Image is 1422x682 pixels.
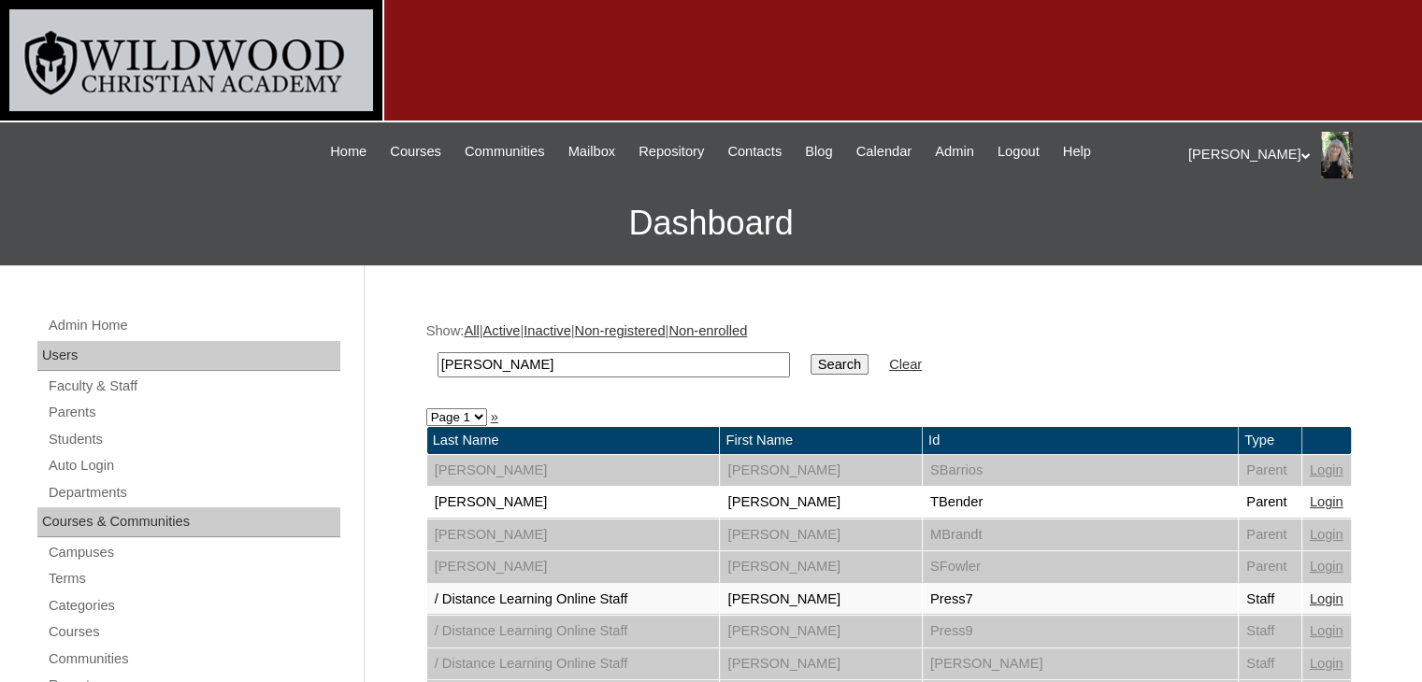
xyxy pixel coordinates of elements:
[923,584,1238,616] td: Press7
[926,141,984,163] a: Admin
[727,141,782,163] span: Contacts
[720,427,921,454] td: First Name
[889,357,922,372] a: Clear
[668,323,747,338] a: Non-enrolled
[923,616,1238,647] td: Press9
[524,323,571,338] a: Inactive
[1239,616,1301,647] td: Staff
[1310,559,1343,574] a: Login
[923,551,1238,583] td: SFowler
[720,487,921,519] td: [PERSON_NAME]
[464,323,479,338] a: All
[720,648,921,680] td: [PERSON_NAME]
[720,519,921,551] td: [PERSON_NAME]
[427,551,720,583] td: [PERSON_NAME]
[720,584,921,616] td: [PERSON_NAME]
[1239,648,1301,680] td: Staff
[811,354,869,375] input: Search
[9,181,1413,265] h3: Dashboard
[1310,494,1343,509] a: Login
[1310,527,1343,542] a: Login
[427,616,720,647] td: / Distance Learning Online Staff
[37,507,340,537] div: Courses & Communities
[1310,591,1343,606] a: Login
[47,541,340,564] a: Campuses
[796,141,841,163] a: Blog
[720,616,921,647] td: [PERSON_NAME]
[1188,132,1403,178] div: [PERSON_NAME]
[37,341,340,371] div: Users
[718,141,791,163] a: Contacts
[1239,519,1301,551] td: Parent
[427,455,720,487] td: [PERSON_NAME]
[639,141,704,163] span: Repository
[1310,462,1343,477] a: Login
[47,428,340,451] a: Students
[482,323,520,338] a: Active
[390,141,441,163] span: Courses
[47,401,340,424] a: Parents
[720,455,921,487] td: [PERSON_NAME]
[427,427,720,454] td: Last Name
[847,141,921,163] a: Calendar
[923,455,1238,487] td: SBarrios
[1239,455,1301,487] td: Parent
[47,375,340,398] a: Faculty & Staff
[438,352,790,377] input: Search
[805,141,832,163] span: Blog
[47,594,340,618] a: Categories
[923,648,1238,680] td: [PERSON_NAME]
[935,141,974,163] span: Admin
[426,321,1352,388] div: Show: | | | |
[1239,551,1301,583] td: Parent
[856,141,912,163] span: Calendar
[455,141,554,163] a: Communities
[923,427,1238,454] td: Id
[381,141,451,163] a: Courses
[491,409,498,424] a: »
[1321,132,1352,178] img: Dena Hohl
[321,141,376,163] a: Home
[923,487,1238,519] td: TBender
[923,519,1238,551] td: MBrandt
[1239,584,1301,616] td: Staff
[629,141,713,163] a: Repository
[998,141,1040,163] span: Logout
[330,141,366,163] span: Home
[427,648,720,680] td: / Distance Learning Online Staff
[1063,141,1091,163] span: Help
[988,141,1049,163] a: Logout
[47,620,340,644] a: Courses
[427,584,720,616] td: / Distance Learning Online Staff
[1310,656,1343,671] a: Login
[427,519,720,551] td: [PERSON_NAME]
[1310,623,1343,638] a: Login
[465,141,545,163] span: Communities
[9,9,373,111] img: logo-white.png
[559,141,625,163] a: Mailbox
[47,647,340,671] a: Communities
[1239,427,1301,454] td: Type
[47,567,340,590] a: Terms
[720,551,921,583] td: [PERSON_NAME]
[427,487,720,519] td: [PERSON_NAME]
[47,481,340,504] a: Departments
[47,314,340,337] a: Admin Home
[47,454,340,477] a: Auto Login
[1239,487,1301,519] td: Parent
[1054,141,1100,163] a: Help
[575,323,666,338] a: Non-registered
[568,141,616,163] span: Mailbox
